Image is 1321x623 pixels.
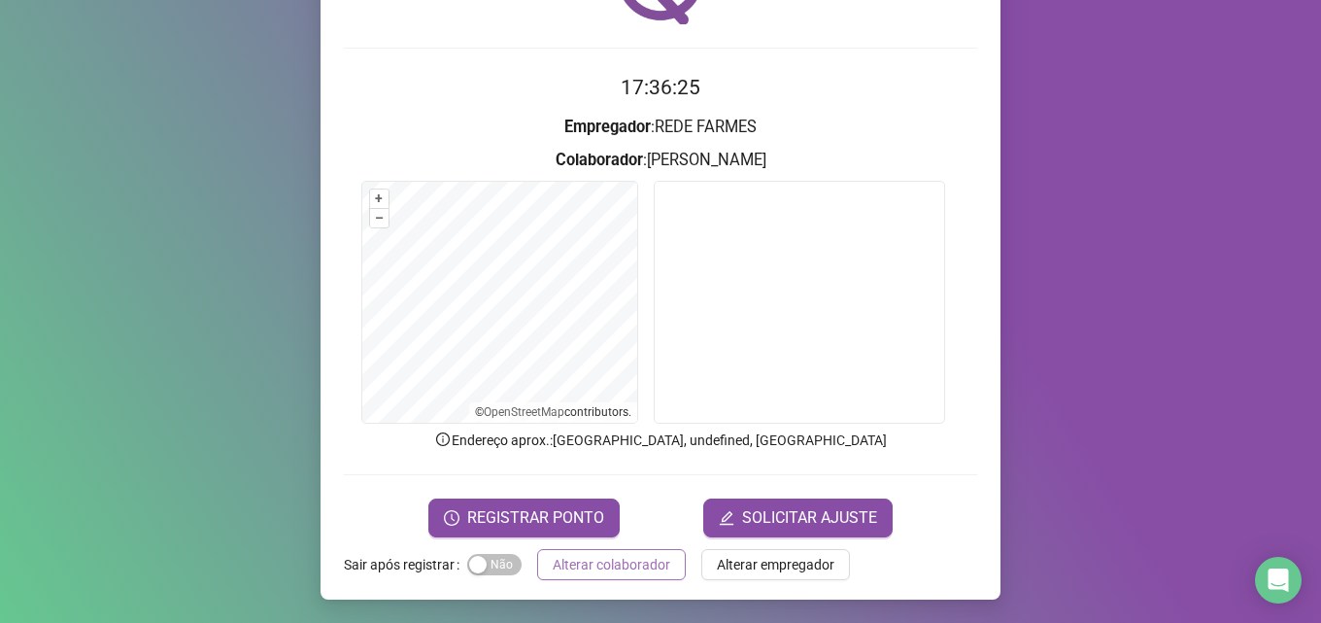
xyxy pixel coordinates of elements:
[556,151,643,169] strong: Colaborador
[467,506,604,530] span: REGISTRAR PONTO
[475,405,631,419] li: © contributors.
[370,209,389,227] button: –
[434,431,452,448] span: info-circle
[701,549,850,580] button: Alterar empregador
[344,549,467,580] label: Sair após registrar
[564,118,651,136] strong: Empregador
[370,190,389,208] button: +
[742,506,877,530] span: SOLICITAR AJUSTE
[717,554,834,575] span: Alterar empregador
[1255,557,1302,604] div: Open Intercom Messenger
[444,510,459,526] span: clock-circle
[719,510,734,526] span: edit
[428,499,620,537] button: REGISTRAR PONTO
[344,148,977,173] h3: : [PERSON_NAME]
[344,430,977,451] p: Endereço aprox. : [GEOGRAPHIC_DATA], undefined, [GEOGRAPHIC_DATA]
[553,554,670,575] span: Alterar colaborador
[344,115,977,140] h3: : REDE FARMES
[621,76,700,99] time: 17:36:25
[703,499,893,537] button: editSOLICITAR AJUSTE
[484,405,564,419] a: OpenStreetMap
[537,549,686,580] button: Alterar colaborador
